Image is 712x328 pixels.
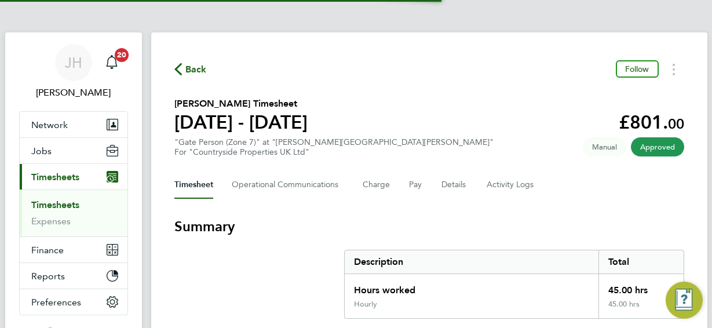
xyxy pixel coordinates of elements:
[666,282,703,319] button: Engage Resource Center
[20,289,127,315] button: Preferences
[598,250,683,274] div: Total
[100,44,123,81] a: 20
[625,64,649,74] span: Follow
[668,115,684,132] span: 00
[363,171,390,199] button: Charge
[174,171,213,199] button: Timesheet
[174,147,494,157] div: For "Countryside Properties UK Ltd"
[174,217,684,236] h3: Summary
[31,245,64,256] span: Finance
[441,171,468,199] button: Details
[31,172,79,183] span: Timesheets
[174,62,207,76] button: Back
[31,145,52,156] span: Jobs
[31,297,81,308] span: Preferences
[20,164,127,189] button: Timesheets
[20,263,127,289] button: Reports
[344,250,684,319] div: Summary
[663,60,684,78] button: Timesheets Menu
[409,171,423,199] button: Pay
[19,86,128,100] span: Jane Howley
[345,250,599,274] div: Description
[19,44,128,100] a: JH[PERSON_NAME]
[115,48,129,62] span: 20
[232,171,344,199] button: Operational Communications
[20,189,127,236] div: Timesheets
[174,137,494,157] div: "Gate Person (Zone 7)" at "[PERSON_NAME][GEOGRAPHIC_DATA][PERSON_NAME]"
[174,97,308,111] h2: [PERSON_NAME] Timesheet
[619,111,684,133] app-decimal: £801.
[598,300,683,318] div: 45.00 hrs
[31,271,65,282] span: Reports
[174,111,308,134] h1: [DATE] - [DATE]
[31,119,68,130] span: Network
[65,55,82,70] span: JH
[354,300,377,309] div: Hourly
[31,216,71,227] a: Expenses
[598,274,683,300] div: 45.00 hrs
[345,274,599,300] div: Hours worked
[20,112,127,137] button: Network
[20,138,127,163] button: Jobs
[31,199,79,210] a: Timesheets
[487,171,535,199] button: Activity Logs
[616,60,659,78] button: Follow
[631,137,684,156] span: This timesheet has been approved.
[185,63,207,76] span: Back
[583,137,626,156] span: This timesheet was manually created.
[20,237,127,263] button: Finance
